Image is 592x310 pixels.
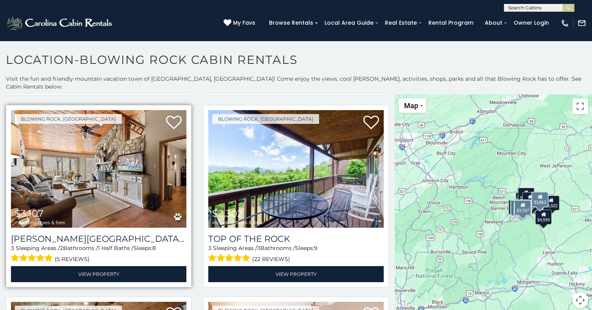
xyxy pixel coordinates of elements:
a: Blowing Rock, [GEOGRAPHIC_DATA] [212,114,319,124]
div: $3,529 [524,195,541,210]
a: Real Estate [381,17,421,29]
a: Add to favorites [363,115,379,131]
span: 1 Half Baths / [98,245,134,252]
img: Top Of The Rock [208,110,384,228]
button: Map camera controls [572,292,588,308]
div: Sleeping Areas / Bathrooms / Sleeps: [11,244,186,264]
div: $7,066 [512,201,529,216]
a: Laurel Ridge Lodge at Blowing Rock $3,107 including taxes & fees [11,110,186,228]
span: 3 [11,245,14,252]
span: including taxes & fees [212,220,262,225]
span: 8 [152,245,156,252]
div: Sleeping Areas / Bathrooms / Sleeps: [208,244,384,264]
span: 3 [257,245,260,252]
a: Top Of The Rock [208,234,384,244]
button: Toggle fullscreen view [572,98,588,114]
div: $2,302 [522,192,539,207]
a: View Property [208,266,384,282]
a: Top Of The Rock $2,302 including taxes & fees [208,110,384,228]
div: $3,862 [531,191,549,207]
span: (22 reviews) [252,254,290,264]
img: Laurel Ridge Lodge at Blowing Rock [11,110,186,228]
div: $5,880 [509,199,525,214]
div: $3,107 [514,200,531,216]
div: $5,998 [510,199,527,215]
a: Add to favorites [166,115,182,131]
a: About [481,17,506,29]
span: 9 [314,245,318,252]
button: Change map style [399,98,426,113]
img: phone-regular-white.png [561,19,569,27]
a: My Favs [224,19,257,27]
a: Owner Login [510,17,553,29]
span: Map [404,102,418,110]
span: 2 [60,245,63,252]
div: $3,034 [518,188,534,203]
div: $5,502 [543,196,560,210]
span: $2,302 [212,208,243,219]
a: Local Area Guide [321,17,377,29]
div: $3,074 [513,202,531,218]
div: $5,528 [515,201,532,217]
span: $3,107 [15,208,43,219]
a: Browse Rentals [265,17,317,29]
h3: Laurel Ridge Lodge at Blowing Rock [11,234,186,244]
a: View Property [11,266,186,282]
div: $4,599 [535,209,552,224]
span: 3 [208,245,211,252]
span: My Favs [233,19,255,27]
a: Blowing Rock, [GEOGRAPHIC_DATA] [15,114,122,124]
span: (5 reviews) [55,254,90,264]
a: [PERSON_NAME][GEOGRAPHIC_DATA] at [GEOGRAPHIC_DATA] [11,234,186,244]
a: Rental Program [424,17,477,29]
div: $4,132 [514,199,532,215]
img: mail-regular-white.png [578,19,586,27]
span: including taxes & fees [15,220,65,225]
img: White-1-2.png [6,15,114,31]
